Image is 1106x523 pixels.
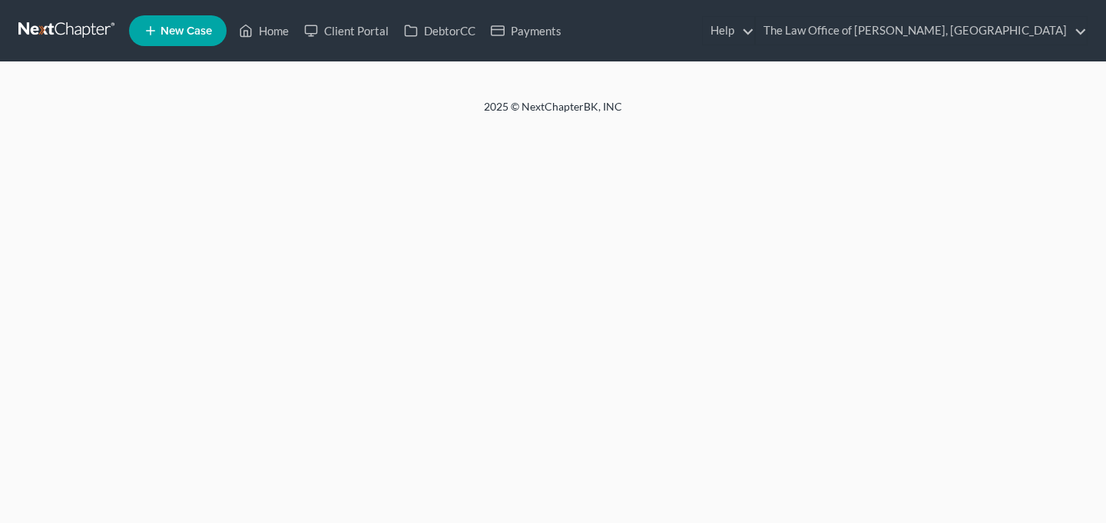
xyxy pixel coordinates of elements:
a: Help [703,17,754,45]
new-legal-case-button: New Case [129,15,227,46]
a: The Law Office of [PERSON_NAME], [GEOGRAPHIC_DATA] [756,17,1087,45]
div: 2025 © NextChapterBK, INC [115,99,991,127]
a: Home [231,17,296,45]
a: DebtorCC [396,17,483,45]
a: Client Portal [296,17,396,45]
a: Payments [483,17,569,45]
